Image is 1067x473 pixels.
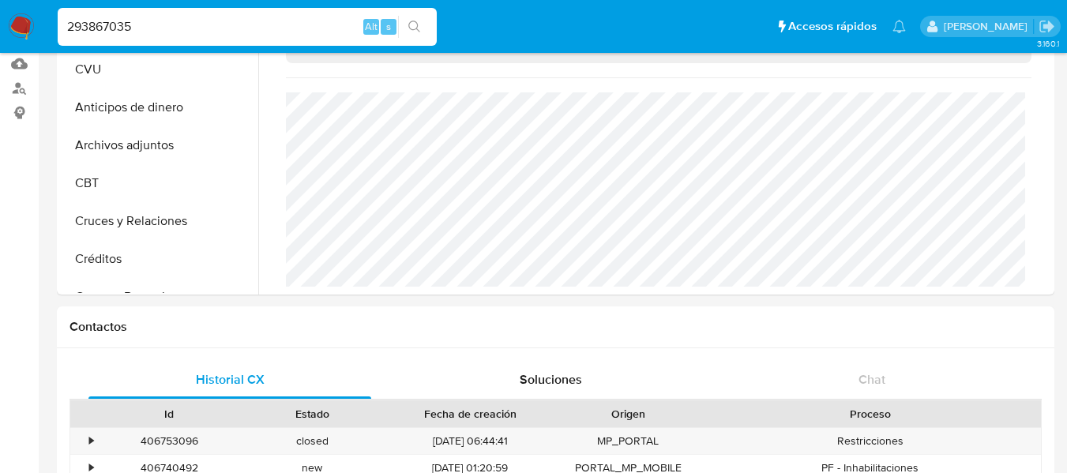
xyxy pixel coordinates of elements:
[61,278,258,316] button: Cuentas Bancarias
[196,370,265,389] span: Historial CX
[109,406,230,422] div: Id
[1037,37,1059,50] span: 3.160.1
[365,19,378,34] span: Alt
[788,18,877,35] span: Accesos rápidos
[61,164,258,202] button: CBT
[98,428,241,454] div: 406753096
[61,51,258,88] button: CVU
[1039,18,1055,35] a: Salir
[89,434,93,449] div: •
[395,406,546,422] div: Fecha de creación
[711,406,1030,422] div: Proceso
[944,19,1033,34] p: zoe.breuer@mercadolibre.com
[61,126,258,164] button: Archivos adjuntos
[252,406,373,422] div: Estado
[700,428,1041,454] div: Restricciones
[61,202,258,240] button: Cruces y Relaciones
[384,428,557,454] div: [DATE] 06:44:41
[858,370,885,389] span: Chat
[61,88,258,126] button: Anticipos de dinero
[892,20,906,33] a: Notificaciones
[398,16,430,38] button: search-icon
[568,406,689,422] div: Origen
[557,428,700,454] div: MP_PORTAL
[241,428,384,454] div: closed
[386,19,391,34] span: s
[341,39,406,54] p: Sin datos
[61,240,258,278] button: Créditos
[70,319,1042,335] h1: Contactos
[58,17,437,37] input: Buscar usuario o caso...
[520,370,582,389] span: Soluciones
